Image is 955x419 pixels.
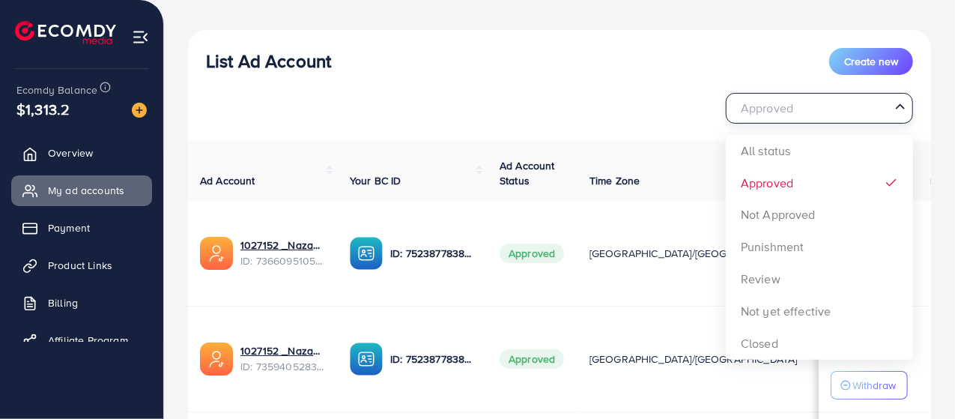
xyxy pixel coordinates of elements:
img: ic-ads-acc.e4c84228.svg [200,343,233,376]
span: Create new [844,54,898,69]
div: Search for option [726,93,913,124]
a: My ad accounts [11,175,152,205]
span: Approved [500,244,564,263]
li: Approved [726,167,913,199]
span: $1,313.2 [16,98,70,120]
img: image [132,103,147,118]
span: Time Zone [589,173,640,188]
a: Product Links [11,250,152,280]
a: Billing [11,288,152,318]
li: Punishment [726,231,913,263]
span: ID: 7359405283497623569 [240,359,326,374]
a: Affiliate Program [11,325,152,355]
img: ic-ba-acc.ded83a64.svg [350,237,383,270]
a: 1027152 _Nazaagency_006 [240,238,326,253]
p: Withdraw [852,376,896,394]
li: Not yet effective [726,295,913,328]
input: Search for option [733,97,889,120]
span: Ecomdy Balance [16,82,97,97]
span: Payment [48,220,90,235]
a: Overview [11,138,152,168]
button: Withdraw [831,371,908,400]
h3: List Ad Account [206,50,331,72]
li: Closed [726,328,913,360]
button: Create new [829,48,913,75]
li: All status [726,135,913,167]
span: Affiliate Program [48,333,128,348]
span: Ad Account Status [500,158,555,188]
span: Ad Account [200,173,255,188]
img: ic-ba-acc.ded83a64.svg [350,343,383,376]
li: Review [726,263,913,295]
p: ID: 7523877838957576209 [390,350,476,368]
span: Overview [48,145,93,160]
a: 1027152 _Nazaagency_010 [240,343,326,358]
span: Billing [48,295,78,310]
span: Your BC ID [350,173,401,188]
div: <span class='underline'>1027152 _Nazaagency_010</span></br>7359405283497623569 [240,343,326,374]
a: Payment [11,213,152,243]
img: logo [15,21,116,44]
img: ic-ads-acc.e4c84228.svg [200,237,233,270]
img: menu [132,28,149,46]
span: [GEOGRAPHIC_DATA]/[GEOGRAPHIC_DATA] [589,246,798,261]
div: <span class='underline'>1027152 _Nazaagency_006</span></br>7366095105679261697 [240,238,326,268]
li: Not Approved [726,199,913,231]
span: My ad accounts [48,183,124,198]
span: ID: 7366095105679261697 [240,253,326,268]
span: Product Links [48,258,112,273]
iframe: Chat [891,352,944,408]
p: ID: 7523877838957576209 [390,244,476,262]
span: Approved [500,349,564,369]
span: [GEOGRAPHIC_DATA]/[GEOGRAPHIC_DATA] [589,352,798,367]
